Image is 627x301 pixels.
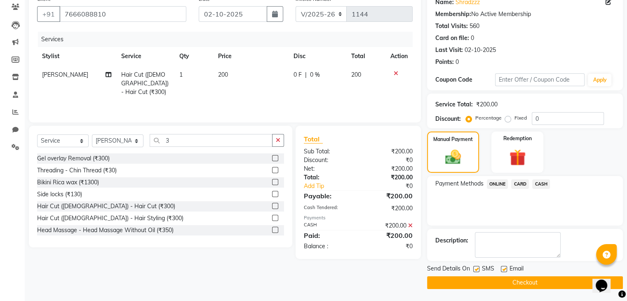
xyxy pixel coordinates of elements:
[358,156,419,165] div: ₹0
[435,58,454,66] div: Points:
[116,47,174,66] th: Service
[351,71,361,78] span: 200
[435,75,495,84] div: Coupon Code
[435,100,473,109] div: Service Total:
[174,47,213,66] th: Qty
[305,71,307,79] span: |
[504,147,531,168] img: _gift.svg
[304,214,413,221] div: Payments
[358,230,419,240] div: ₹200.00
[358,165,419,173] div: ₹200.00
[213,47,289,66] th: Price
[37,154,110,163] div: Gel overlay Removal (₹300)
[298,156,358,165] div: Discount:
[511,179,529,189] span: CARD
[487,179,508,189] span: ONLINE
[476,100,498,109] div: ₹200.00
[298,182,368,190] a: Add Tip
[495,73,585,86] input: Enter Offer / Coupon Code
[218,71,228,78] span: 200
[150,134,272,147] input: Search or Scan
[358,242,419,251] div: ₹0
[358,173,419,182] div: ₹200.00
[470,22,479,31] div: 560
[37,166,117,175] div: Threading - Chin Thread (₹30)
[456,58,459,66] div: 0
[298,165,358,173] div: Net:
[435,46,463,54] div: Last Visit:
[298,191,358,201] div: Payable:
[471,34,474,42] div: 0
[37,214,183,223] div: Hair Cut ([DEMOGRAPHIC_DATA]) - Hair Styling (₹300)
[435,179,484,188] span: Payment Methods
[368,182,418,190] div: ₹0
[358,204,419,213] div: ₹200.00
[510,264,524,275] span: Email
[427,276,623,289] button: Checkout
[588,74,611,86] button: Apply
[310,71,320,79] span: 0 %
[38,32,419,47] div: Services
[532,179,550,189] span: CASH
[298,221,358,230] div: CASH
[37,178,99,187] div: Bikini Rica wax (₹1300)
[435,115,461,123] div: Discount:
[294,71,302,79] span: 0 F
[59,6,186,22] input: Search by Name/Mobile/Email/Code
[358,191,419,201] div: ₹200.00
[289,47,346,66] th: Disc
[592,268,619,293] iframe: chat widget
[346,47,385,66] th: Total
[121,71,169,96] span: Hair Cut ([DEMOGRAPHIC_DATA]) - Hair Cut (₹300)
[42,71,88,78] span: [PERSON_NAME]
[37,202,175,211] div: Hair Cut ([DEMOGRAPHIC_DATA]) - Hair Cut (₹300)
[37,190,82,199] div: Side locks (₹130)
[433,136,473,143] label: Manual Payment
[435,22,468,31] div: Total Visits:
[514,114,527,122] label: Fixed
[465,46,496,54] div: 02-10-2025
[475,114,502,122] label: Percentage
[298,242,358,251] div: Balance :
[298,230,358,240] div: Paid:
[304,135,323,143] span: Total
[179,71,183,78] span: 1
[440,148,466,166] img: _cash.svg
[298,204,358,213] div: Cash Tendered:
[37,47,116,66] th: Stylist
[385,47,413,66] th: Action
[435,10,471,19] div: Membership:
[435,34,469,42] div: Card on file:
[358,147,419,156] div: ₹200.00
[37,226,174,235] div: Head Massage - Head Massage Without Oil (₹350)
[482,264,494,275] span: SMS
[503,135,532,142] label: Redemption
[298,147,358,156] div: Sub Total:
[298,173,358,182] div: Total:
[427,264,470,275] span: Send Details On
[435,236,468,245] div: Description:
[358,221,419,230] div: ₹200.00
[37,6,60,22] button: +91
[435,10,615,19] div: No Active Membership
